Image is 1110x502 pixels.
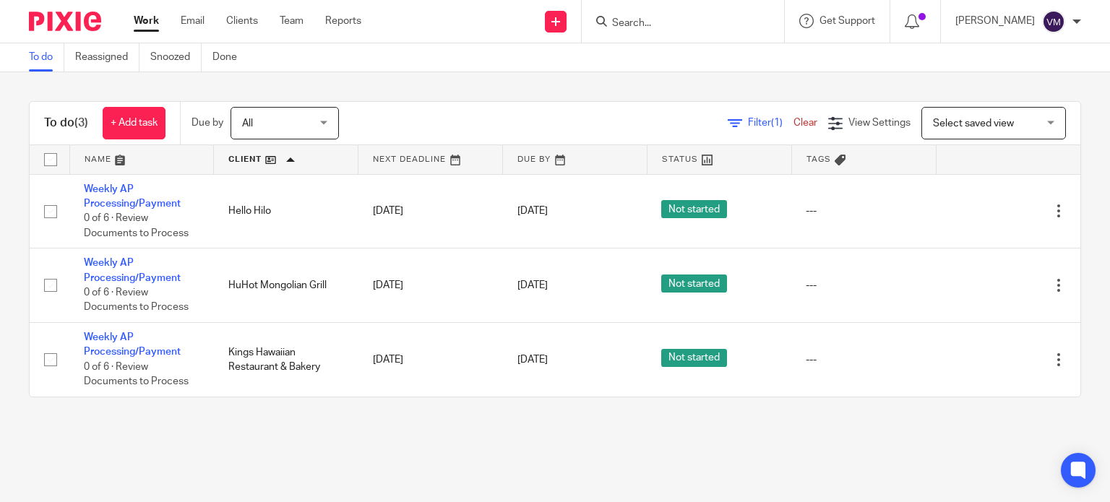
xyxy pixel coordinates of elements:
[806,352,921,367] div: ---
[280,14,304,28] a: Team
[84,332,181,357] a: Weekly AP Processing/Payment
[84,287,189,313] span: 0 of 6 · Review Documents to Process
[661,200,727,218] span: Not started
[242,118,253,129] span: All
[84,213,189,238] span: 0 of 6 · Review Documents to Process
[661,349,727,367] span: Not started
[358,174,503,248] td: [DATE]
[29,12,101,31] img: Pixie
[134,14,159,28] a: Work
[748,118,793,128] span: Filter
[661,274,727,293] span: Not started
[84,362,189,387] span: 0 of 6 · Review Documents to Process
[358,323,503,397] td: [DATE]
[181,14,205,28] a: Email
[44,116,88,131] h1: To do
[214,174,358,248] td: Hello Hilo
[611,17,741,30] input: Search
[793,118,817,128] a: Clear
[75,43,139,72] a: Reassigned
[84,258,181,282] a: Weekly AP Processing/Payment
[806,155,831,163] span: Tags
[806,278,921,293] div: ---
[150,43,202,72] a: Snoozed
[517,355,548,365] span: [DATE]
[192,116,223,130] p: Due by
[84,184,181,209] a: Weekly AP Processing/Payment
[214,248,358,323] td: HuHot Mongolian Grill
[933,118,1014,129] span: Select saved view
[325,14,361,28] a: Reports
[212,43,248,72] a: Done
[806,204,921,218] div: ---
[517,280,548,290] span: [DATE]
[29,43,64,72] a: To do
[517,206,548,216] span: [DATE]
[848,118,911,128] span: View Settings
[74,117,88,129] span: (3)
[214,323,358,397] td: Kings Hawaiian Restaurant & Bakery
[955,14,1035,28] p: [PERSON_NAME]
[226,14,258,28] a: Clients
[819,16,875,26] span: Get Support
[103,107,165,139] a: + Add task
[771,118,783,128] span: (1)
[358,248,503,323] td: [DATE]
[1042,10,1065,33] img: svg%3E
